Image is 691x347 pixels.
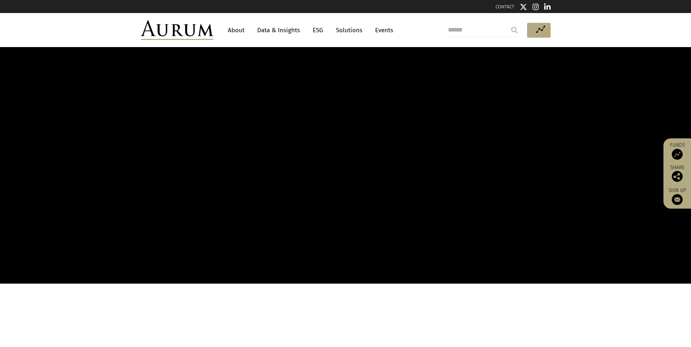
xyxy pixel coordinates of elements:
[667,165,687,182] div: Share
[532,3,539,11] img: Instagram icon
[495,4,514,9] a: CONTACT
[332,24,366,37] a: Solutions
[507,23,522,37] input: Submit
[544,3,551,11] img: Linkedin icon
[520,3,527,11] img: Twitter icon
[254,24,304,37] a: Data & Insights
[309,24,327,37] a: ESG
[141,20,213,40] img: Aurum
[224,24,248,37] a: About
[672,194,683,205] img: Sign up to our newsletter
[672,171,683,182] img: Share this post
[672,149,683,160] img: Access Funds
[667,187,687,205] a: Sign up
[667,142,687,160] a: Funds
[371,24,393,37] a: Events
